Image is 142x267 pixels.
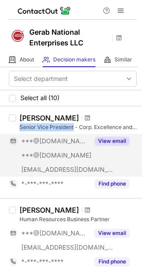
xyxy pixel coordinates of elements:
img: ContactOut v5.3.10 [18,5,71,16]
div: Human Resources Business Partner [20,215,137,223]
div: Select department [14,74,68,83]
button: Reveal Button [95,137,130,146]
span: ***@[DOMAIN_NAME] [21,151,91,159]
img: ac64058d955a8d95bf35248417f6598f [9,27,27,45]
span: [EMAIL_ADDRESS][DOMAIN_NAME] [21,166,114,174]
button: Reveal Button [95,179,130,188]
button: Reveal Button [95,229,130,238]
div: Senior Vice President - Corp. Excellence and HR [20,123,137,131]
span: [EMAIL_ADDRESS][DOMAIN_NAME] [21,243,114,251]
span: Decision makers [53,56,95,63]
div: [PERSON_NAME] [20,113,79,122]
span: ***@[DOMAIN_NAME] [21,229,89,237]
span: Similar [114,56,132,63]
span: ***@[DOMAIN_NAME] [21,137,89,145]
button: Reveal Button [95,257,130,266]
div: [PERSON_NAME] [20,206,79,214]
span: Select all (10) [20,94,59,101]
span: About [20,56,34,63]
h1: Gerab National Enterprises LLC [29,27,109,48]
